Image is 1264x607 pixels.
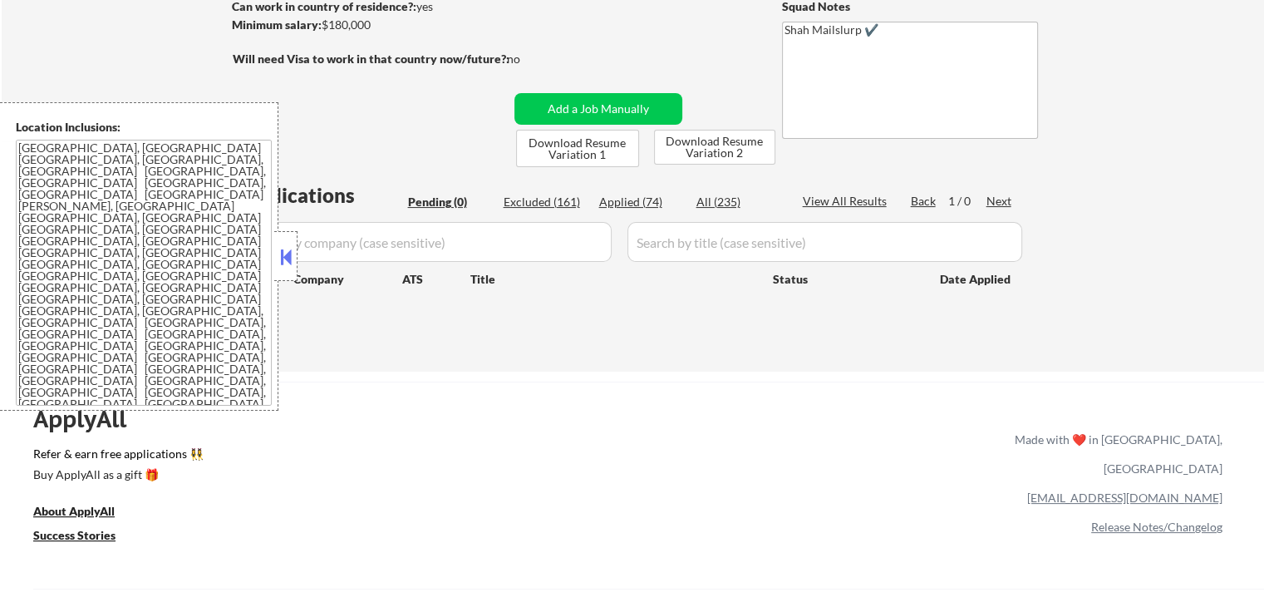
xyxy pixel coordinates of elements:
div: Back [911,193,937,210]
div: $180,000 [232,17,509,33]
div: Buy ApplyAll as a gift 🎁 [33,469,199,481]
div: Excluded (161) [504,194,587,210]
div: Title [470,271,757,288]
a: [EMAIL_ADDRESS][DOMAIN_NAME] [1027,491,1222,505]
input: Search by title (case sensitive) [627,222,1022,262]
div: no [507,51,554,67]
a: Success Stories [33,526,138,547]
div: Applied (74) [599,194,682,210]
a: Buy ApplyAll as a gift 🎁 [33,466,199,486]
div: ATS [402,271,470,288]
strong: Minimum salary: [232,17,322,32]
button: Download Resume Variation 2 [654,130,775,165]
u: Success Stories [33,528,116,542]
div: Made with ❤️ in [GEOGRAPHIC_DATA], [GEOGRAPHIC_DATA] [1008,425,1222,483]
div: Company [293,271,402,288]
div: All (235) [696,194,780,210]
div: Status [773,264,916,294]
input: Search by company (case sensitive) [238,222,612,262]
u: About ApplyAll [33,504,115,518]
a: Refer & earn free applications 👯‍♀️ [33,448,667,466]
div: View All Results [803,193,892,210]
div: Pending (0) [408,194,491,210]
button: Download Resume Variation 1 [516,130,639,167]
div: ApplyAll [33,405,145,433]
div: Date Applied [940,271,1013,288]
a: Release Notes/Changelog [1091,520,1222,534]
div: 1 / 0 [948,193,986,210]
div: Location Inclusions: [16,119,272,136]
strong: Will need Visa to work in that country now/future?: [233,52,509,66]
div: Applications [238,185,402,205]
a: About ApplyAll [33,502,138,523]
div: Next [986,193,1013,210]
button: Add a Job Manually [514,93,682,125]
